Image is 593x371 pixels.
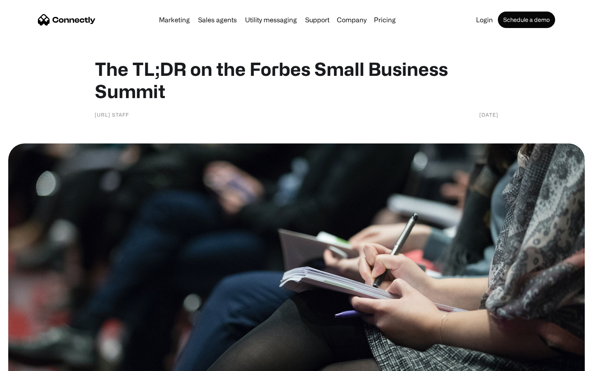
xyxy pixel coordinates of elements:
[242,16,300,23] a: Utility messaging
[479,110,498,119] div: [DATE]
[337,14,367,26] div: Company
[473,16,496,23] a: Login
[334,14,369,26] div: Company
[498,12,555,28] a: Schedule a demo
[371,16,399,23] a: Pricing
[95,58,498,102] h1: The TL;DR on the Forbes Small Business Summit
[16,357,49,368] ul: Language list
[95,110,129,119] div: [URL] Staff
[195,16,240,23] a: Sales agents
[302,16,333,23] a: Support
[156,16,193,23] a: Marketing
[38,14,96,26] a: home
[8,357,49,368] aside: Language selected: English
